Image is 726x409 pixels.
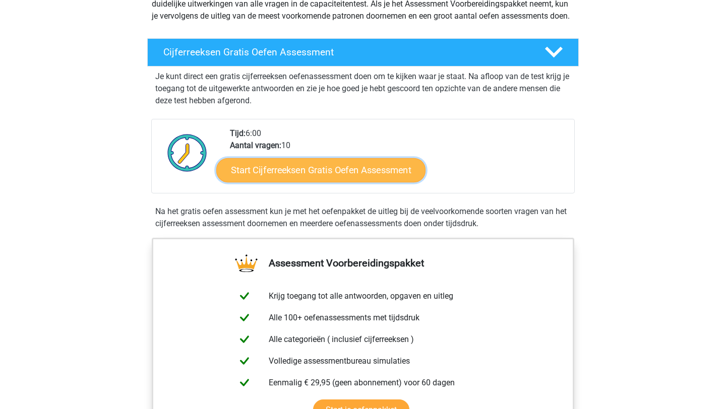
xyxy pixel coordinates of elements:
div: 6:00 10 [222,127,574,193]
p: Je kunt direct een gratis cijferreeksen oefenassessment doen om te kijken waar je staat. Na afloo... [155,71,571,107]
div: Na het gratis oefen assessment kun je met het oefenpakket de uitleg bij de veelvoorkomende soorte... [151,206,575,230]
a: Start Cijferreeksen Gratis Oefen Assessment [216,158,426,182]
img: Klok [162,127,213,178]
h4: Cijferreeksen Gratis Oefen Assessment [163,46,528,58]
b: Aantal vragen: [230,141,281,150]
a: Cijferreeksen Gratis Oefen Assessment [143,38,583,66]
b: Tijd: [230,128,246,138]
